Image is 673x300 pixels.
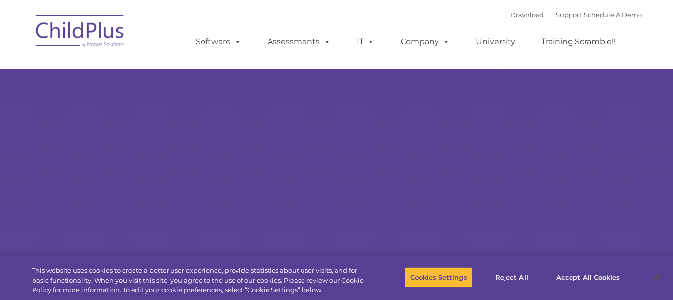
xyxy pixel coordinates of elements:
img: ChildPlus by Procare Solutions [31,8,130,57]
a: Support [556,11,582,19]
a: Company [391,32,460,52]
a: IT [347,32,384,52]
a: Assessments [258,32,340,52]
font: | [510,11,642,19]
a: Training Scramble!! [532,32,626,52]
button: Close [646,267,668,288]
a: Software [186,32,251,52]
a: Schedule A Demo [584,11,642,19]
a: Download [510,11,544,19]
button: Accept All Cookies [551,267,625,288]
a: University [466,32,525,52]
button: Cookies Settings [405,267,472,288]
button: Reject All [481,267,542,288]
div: This website uses cookies to create a better user experience, provide statistics about user visit... [32,266,370,295]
